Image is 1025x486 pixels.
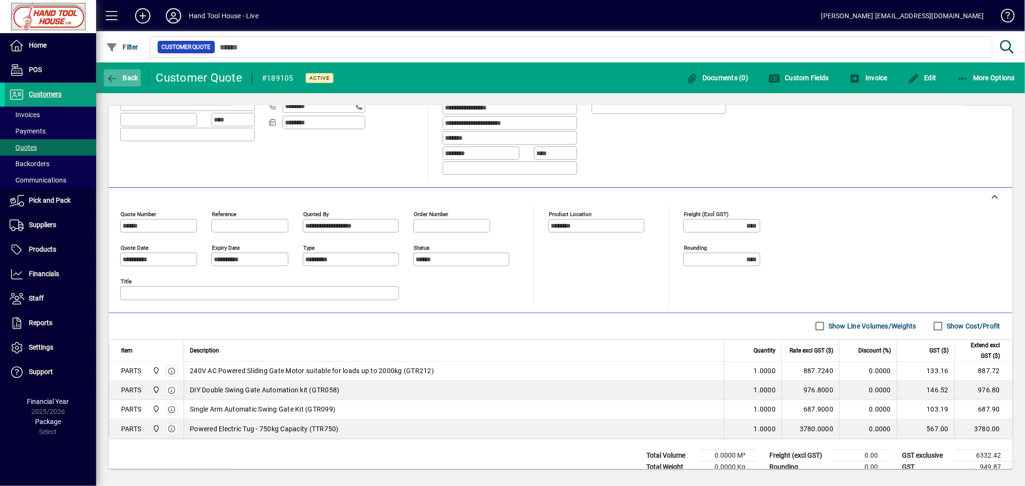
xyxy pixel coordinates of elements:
td: 0.0000 Kg [699,461,757,473]
a: Invoices [5,107,96,123]
span: Backorders [10,160,49,168]
span: Staff [29,294,44,302]
span: Customer Quote [161,42,211,52]
td: GST [897,461,955,473]
div: [PERSON_NAME] [EMAIL_ADDRESS][DOMAIN_NAME] [821,8,984,24]
td: Freight (excl GST) [765,450,832,461]
td: 0.0000 [839,381,897,400]
mat-label: Type [303,244,315,251]
td: GST exclusive [897,450,955,461]
td: Rounding [765,461,832,473]
span: Back [106,74,138,82]
a: Support [5,360,96,384]
div: #189105 [262,71,294,86]
mat-label: Quote number [121,210,156,217]
td: 146.52 [897,381,954,400]
button: Add [127,7,158,24]
a: Communications [5,172,96,188]
td: 949.87 [955,461,1013,473]
td: 133.16 [897,362,954,381]
div: 887.7240 [788,366,833,376]
span: Support [29,368,53,376]
div: PARTS [121,424,141,434]
span: Suppliers [29,221,56,229]
td: 0.0000 [839,419,897,438]
a: Staff [5,287,96,311]
span: Discount (%) [858,345,891,356]
button: Back [104,69,141,86]
td: 0.00 [832,461,889,473]
a: Suppliers [5,213,96,237]
td: 3780.00 [954,419,1012,438]
span: Financials [29,270,59,278]
button: Edit [905,69,939,86]
button: Invoice [847,69,890,86]
span: Pick and Pack [29,196,71,204]
span: 1.0000 [754,366,776,376]
span: Documents (0) [686,74,748,82]
td: 567.00 [897,419,954,438]
mat-label: Quoted by [303,210,329,217]
span: Products [29,245,56,253]
span: Home [29,41,47,49]
td: 0.00 [832,450,889,461]
div: Hand Tool House - Live [189,8,259,24]
div: PARTS [121,404,141,414]
span: 240V AC Powered Sliding Gate Motor suitable for loads up to 2000kg (GTR212) [190,366,434,376]
a: Knowledge Base [994,2,1013,33]
span: Quantity [753,345,776,356]
span: DIY Double Swing Gate Automation kit (GTR058) [190,385,339,395]
a: Settings [5,336,96,360]
a: Payments [5,123,96,139]
span: Powered Electric Tug - 750kg Capacity (TTR750) [190,424,339,434]
a: Home [5,34,96,58]
span: Filter [106,43,138,51]
a: Products [5,238,96,262]
span: Frankton [150,385,161,395]
td: 976.80 [954,381,1012,400]
span: Custom Fields [768,74,829,82]
span: Quotes [10,144,37,151]
mat-label: Order number [414,210,448,217]
span: 1.0000 [754,404,776,414]
td: 0.0000 [839,400,897,419]
td: 0.0000 M³ [699,450,757,461]
a: Pick and Pack [5,189,96,213]
label: Show Cost/Profit [945,321,1000,331]
div: PARTS [121,385,141,395]
mat-label: Expiry date [212,244,240,251]
span: Settings [29,343,53,351]
span: POS [29,66,42,73]
a: Quotes [5,139,96,156]
span: Item [121,345,133,356]
span: Package [35,418,61,425]
div: PARTS [121,366,141,376]
span: Reports [29,319,52,327]
span: Active [309,75,330,81]
a: POS [5,58,96,82]
mat-label: Status [414,244,430,251]
app-page-header-button: Back [96,69,149,86]
span: GST ($) [929,345,949,356]
mat-label: Rounding [684,244,707,251]
span: Frankton [150,424,161,434]
span: Financial Year [27,398,69,405]
div: 687.9000 [788,404,833,414]
span: Communications [10,176,66,184]
a: Reports [5,311,96,335]
td: 103.19 [897,400,954,419]
span: Customers [29,90,62,98]
a: Backorders [5,156,96,172]
td: 687.90 [954,400,1012,419]
span: Description [190,345,219,356]
td: 887.72 [954,362,1012,381]
span: Single Arm Automatic Swing Gate Kit (GTR099) [190,404,335,414]
label: Show Line Volumes/Weights [827,321,916,331]
div: 3780.0000 [788,424,833,434]
div: 976.8000 [788,385,833,395]
mat-label: Freight (excl GST) [684,210,729,217]
span: 1.0000 [754,424,776,434]
button: Documents (0) [683,69,751,86]
span: Rate excl GST ($) [790,345,833,356]
span: Payments [10,127,46,135]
